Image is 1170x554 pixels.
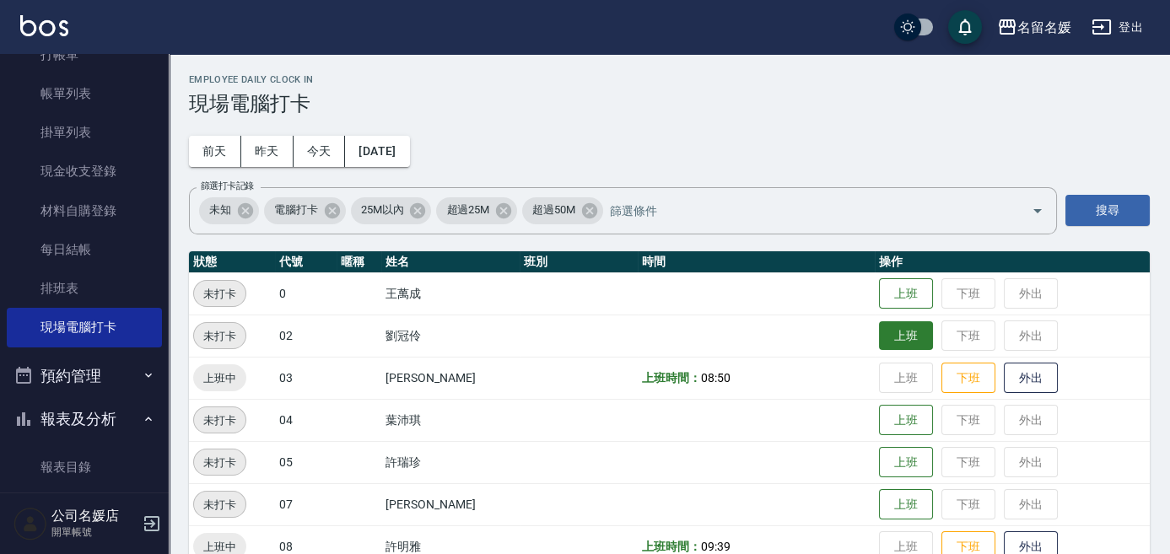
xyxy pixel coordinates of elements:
th: 操作 [875,251,1150,273]
p: 開單帳號 [51,524,137,540]
span: 上班中 [193,369,246,387]
b: 上班時間： [642,371,701,385]
th: 狀態 [189,251,275,273]
td: 05 [275,441,337,483]
th: 代號 [275,251,337,273]
button: [DATE] [345,136,409,167]
td: 王萬成 [381,272,519,315]
div: 電腦打卡 [264,197,346,224]
div: 超過50M [522,197,603,224]
td: 04 [275,399,337,441]
button: 前天 [189,136,241,167]
td: 葉沛琪 [381,399,519,441]
th: 時間 [638,251,875,273]
button: save [948,10,982,44]
span: 未打卡 [194,496,245,514]
button: 名留名媛 [990,10,1078,45]
button: 上班 [879,447,933,478]
button: 報表及分析 [7,397,162,441]
button: 外出 [1004,363,1058,394]
td: 0 [275,272,337,315]
button: Open [1024,197,1051,224]
a: 每日結帳 [7,230,162,269]
a: 打帳單 [7,35,162,74]
a: 掛單列表 [7,113,162,152]
td: 許瑞珍 [381,441,519,483]
a: 報表目錄 [7,448,162,487]
td: [PERSON_NAME] [381,483,519,525]
button: 昨天 [241,136,294,167]
th: 姓名 [381,251,519,273]
a: 現場電腦打卡 [7,308,162,347]
span: 超過50M [522,202,585,218]
span: 電腦打卡 [264,202,328,218]
h2: Employee Daily Clock In [189,74,1150,85]
img: Person [13,507,47,541]
button: 預約管理 [7,354,162,398]
span: 未知 [199,202,241,218]
img: Logo [20,15,68,36]
a: 材料自購登錄 [7,191,162,230]
button: 登出 [1085,12,1150,43]
td: 03 [275,357,337,399]
a: 帳單列表 [7,74,162,113]
span: 25M以內 [351,202,414,218]
h5: 公司名媛店 [51,508,137,524]
button: 今天 [294,136,346,167]
a: 現金收支登錄 [7,152,162,191]
button: 搜尋 [1065,195,1150,226]
button: 下班 [941,363,995,394]
b: 上班時間： [642,540,701,553]
a: 店家區間累計表 [7,487,162,525]
span: 未打卡 [194,411,245,429]
h3: 現場電腦打卡 [189,92,1150,116]
td: 02 [275,315,337,357]
span: 08:50 [701,371,731,385]
th: 暱稱 [337,251,381,273]
button: 上班 [879,321,933,351]
div: 超過25M [436,197,517,224]
span: 未打卡 [194,285,245,303]
div: 名留名媛 [1017,17,1071,38]
td: 劉冠伶 [381,315,519,357]
button: 上班 [879,489,933,520]
td: [PERSON_NAME] [381,357,519,399]
span: 超過25M [436,202,499,218]
div: 25M以內 [351,197,432,224]
input: 篩選條件 [606,196,1002,225]
div: 未知 [199,197,259,224]
td: 07 [275,483,337,525]
span: 未打卡 [194,454,245,471]
span: 09:39 [701,540,731,553]
th: 班別 [520,251,638,273]
button: 上班 [879,405,933,436]
a: 排班表 [7,269,162,308]
button: 上班 [879,278,933,309]
label: 篩選打卡記錄 [201,180,254,192]
span: 未打卡 [194,327,245,345]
